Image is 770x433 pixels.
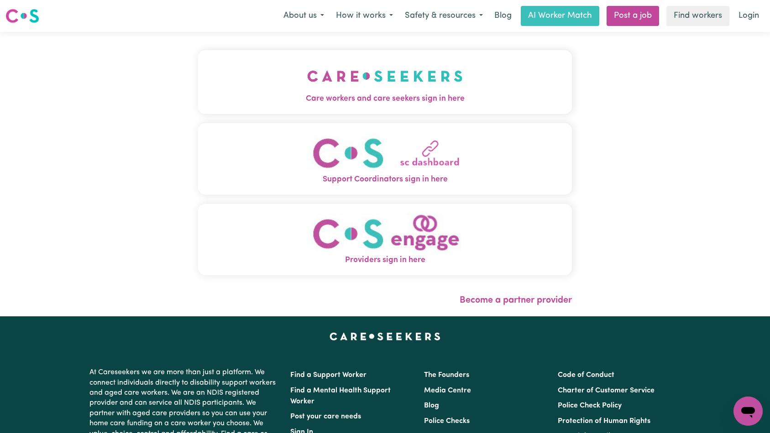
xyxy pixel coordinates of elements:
[198,93,572,105] span: Care workers and care seekers sign in here
[290,413,361,420] a: Post your care needs
[424,418,470,425] a: Police Checks
[330,6,399,26] button: How it works
[558,418,650,425] a: Protection of Human Rights
[5,5,39,26] a: Careseekers logo
[424,402,439,409] a: Blog
[198,123,572,195] button: Support Coordinators sign in here
[198,50,572,114] button: Care workers and care seekers sign in here
[198,174,572,186] span: Support Coordinators sign in here
[460,296,572,305] a: Become a partner provider
[558,402,622,409] a: Police Check Policy
[521,6,599,26] a: AI Worker Match
[558,371,614,379] a: Code of Conduct
[198,254,572,266] span: Providers sign in here
[558,387,655,394] a: Charter of Customer Service
[489,6,517,26] a: Blog
[733,6,765,26] a: Login
[607,6,659,26] a: Post a job
[399,6,489,26] button: Safety & resources
[198,204,572,275] button: Providers sign in here
[290,387,391,405] a: Find a Mental Health Support Worker
[424,387,471,394] a: Media Centre
[424,371,469,379] a: The Founders
[330,333,440,340] a: Careseekers home page
[5,8,39,24] img: Careseekers logo
[278,6,330,26] button: About us
[290,371,367,379] a: Find a Support Worker
[666,6,729,26] a: Find workers
[733,397,763,426] iframe: Button to launch messaging window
